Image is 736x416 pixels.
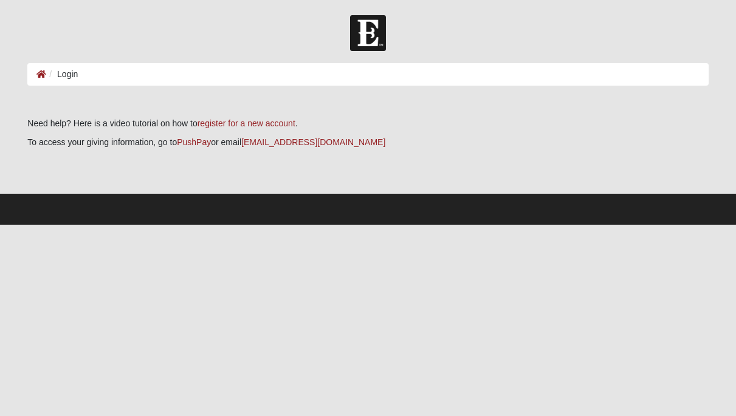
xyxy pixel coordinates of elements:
a: [EMAIL_ADDRESS][DOMAIN_NAME] [241,137,385,147]
li: Login [46,68,78,81]
p: Need help? Here is a video tutorial on how to . [27,117,708,130]
img: Church of Eleven22 Logo [350,15,386,51]
a: register for a new account [198,118,295,128]
p: To access your giving information, go to or email [27,136,708,149]
a: PushPay [177,137,211,147]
